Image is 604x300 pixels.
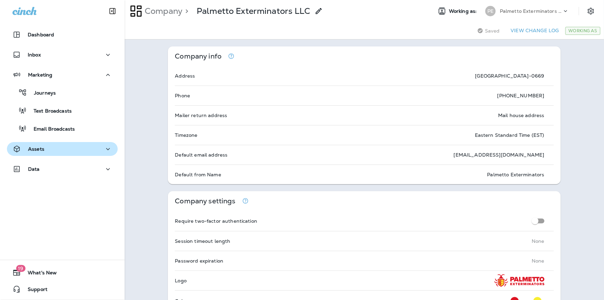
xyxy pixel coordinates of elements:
p: Email Broadcasts [27,126,75,133]
div: Working As [565,27,601,35]
p: None [532,238,544,244]
p: Data [28,166,40,172]
p: Journeys [27,90,56,97]
p: Default email address [175,152,227,158]
button: Support [7,282,118,296]
p: Address [175,73,195,79]
p: Default from Name [175,172,221,177]
button: Dashboard [7,28,118,42]
button: Inbox [7,48,118,62]
p: Require two-factor authentication [175,218,257,224]
p: Dashboard [28,32,54,37]
span: 19 [16,265,25,272]
button: View Change Log [508,25,561,36]
button: Assets [7,142,118,156]
button: Marketing [7,68,118,82]
p: Palmetto Exterminators LLC [500,8,562,14]
p: Password expiration [175,258,223,264]
p: Palmetto Exterminators LLC [197,6,310,16]
p: [EMAIL_ADDRESS][DOMAIN_NAME] [454,152,544,158]
p: Logo [175,278,187,283]
button: Journeys [7,85,118,100]
p: Eastern Standard Time (EST) [475,132,544,138]
p: Assets [28,146,44,152]
p: Phone [175,93,190,98]
span: Working as: [449,8,478,14]
p: [PHONE_NUMBER] [497,93,544,98]
div: PE [485,6,496,16]
p: [GEOGRAPHIC_DATA]-0669 [475,73,544,79]
button: Collapse Sidebar [103,4,122,18]
p: > [182,6,188,16]
p: Mail house address [498,113,544,118]
span: Support [21,286,47,295]
p: Session timeout length [175,238,230,244]
p: Text Broadcasts [27,108,72,115]
p: Inbox [28,52,41,58]
p: Company settings [175,198,235,204]
button: Settings [585,5,597,17]
p: Palmetto Exterminators [487,172,544,177]
p: Timezone [175,132,197,138]
p: Mailer return address [175,113,227,118]
button: Text Broadcasts [7,103,118,118]
p: None [532,258,544,264]
span: Saved [485,28,500,34]
button: Data [7,162,118,176]
img: PALMETTO_LOGO_HORIZONTAL_FULL-COLOR_TRANSPARENT.png [494,274,544,287]
button: Email Broadcasts [7,121,118,136]
p: Company info [175,53,222,59]
button: 19What's New [7,266,118,280]
span: What's New [21,270,57,278]
p: Company [142,6,182,16]
p: Marketing [28,72,52,78]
